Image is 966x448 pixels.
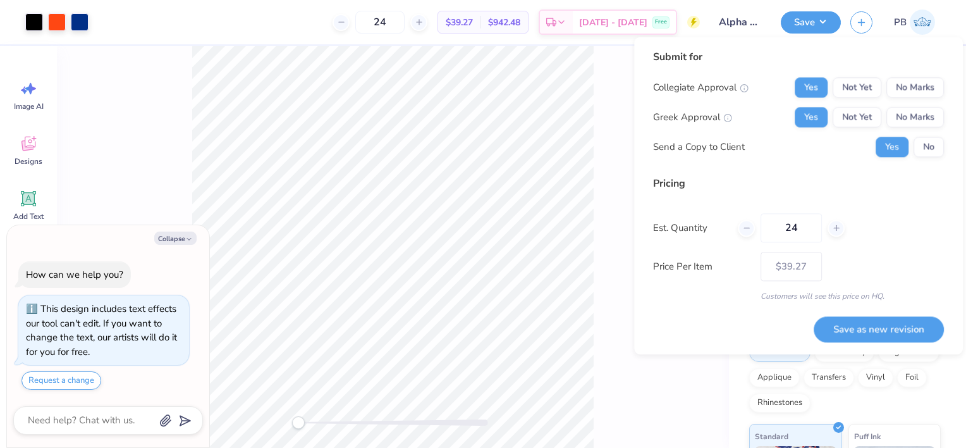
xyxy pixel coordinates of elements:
[653,110,732,125] div: Greek Approval
[910,9,935,35] img: Peter Bazzini
[761,213,822,242] input: – –
[833,107,881,127] button: Not Yet
[655,18,667,27] span: Free
[355,11,405,34] input: – –
[488,16,520,29] span: $942.48
[876,137,908,157] button: Yes
[154,232,197,245] button: Collapse
[858,368,893,387] div: Vinyl
[653,221,728,235] label: Est. Quantity
[653,140,745,154] div: Send a Copy to Client
[15,156,42,166] span: Designs
[653,49,944,65] div: Submit for
[854,430,881,443] span: Puff Ink
[653,80,749,94] div: Collegiate Approval
[886,77,944,97] button: No Marks
[653,259,751,274] label: Price Per Item
[446,16,473,29] span: $39.27
[292,416,305,429] div: Accessibility label
[914,137,944,157] button: No
[13,211,44,221] span: Add Text
[749,368,800,387] div: Applique
[795,107,828,127] button: Yes
[26,268,123,281] div: How can we help you?
[888,9,941,35] a: PB
[755,430,788,443] span: Standard
[26,302,177,358] div: This design includes text effects our tool can't edit. If you want to change the text, our artist...
[21,371,101,390] button: Request a change
[709,9,771,35] input: Untitled Design
[653,176,944,191] div: Pricing
[897,368,927,387] div: Foil
[14,101,44,111] span: Image AI
[749,394,810,413] div: Rhinestones
[886,107,944,127] button: No Marks
[894,15,907,30] span: PB
[814,316,944,342] button: Save as new revision
[795,77,828,97] button: Yes
[579,16,647,29] span: [DATE] - [DATE]
[804,368,854,387] div: Transfers
[833,77,881,97] button: Not Yet
[781,11,841,34] button: Save
[653,290,944,302] div: Customers will see this price on HQ.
